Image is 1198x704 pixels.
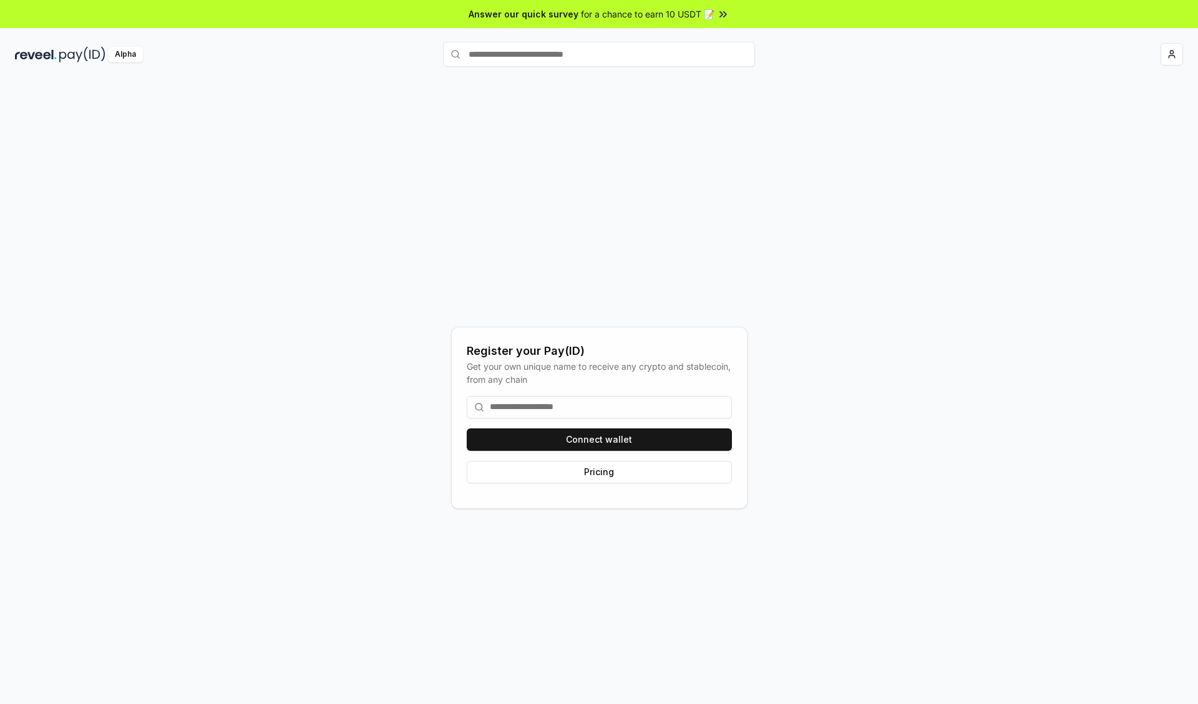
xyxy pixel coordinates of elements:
span: for a chance to earn 10 USDT 📝 [581,7,714,21]
div: Alpha [108,47,143,62]
button: Connect wallet [467,428,732,451]
span: Answer our quick survey [469,7,578,21]
div: Register your Pay(ID) [467,342,732,360]
img: pay_id [59,47,105,62]
button: Pricing [467,461,732,483]
div: Get your own unique name to receive any crypto and stablecoin, from any chain [467,360,732,386]
img: reveel_dark [15,47,57,62]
